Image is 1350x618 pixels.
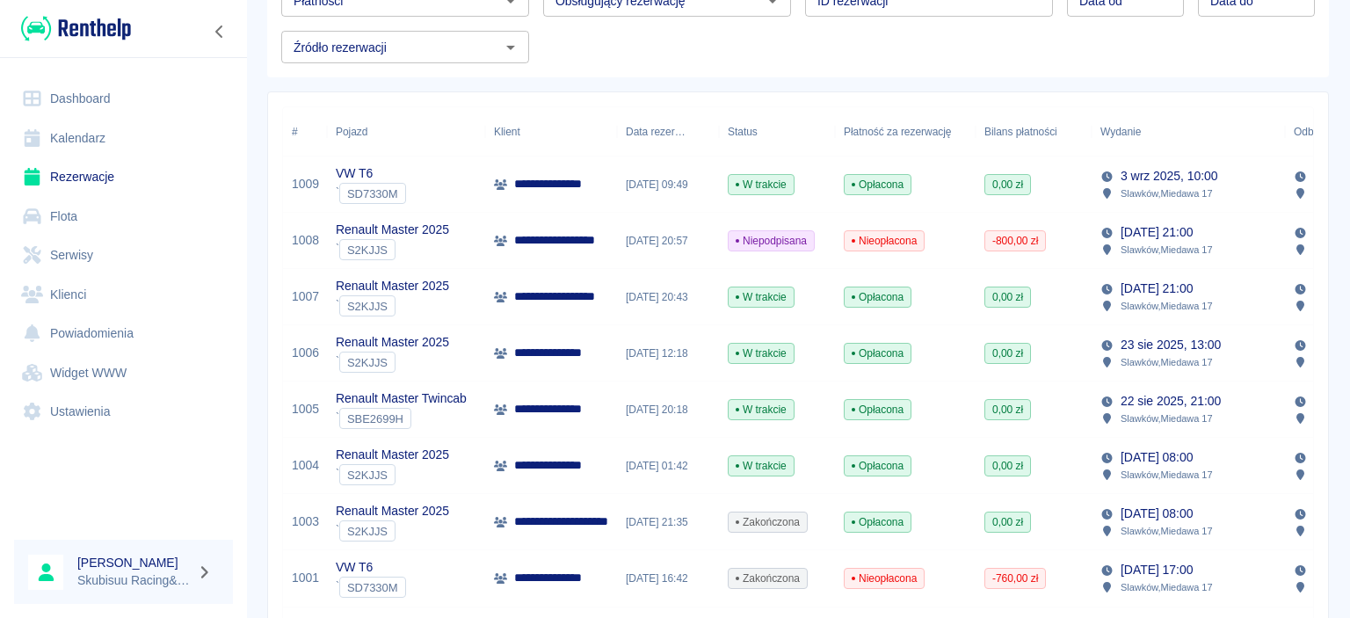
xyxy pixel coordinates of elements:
span: -800,00 zł [985,233,1045,249]
p: Slawków , Miedawa 17 [1121,411,1212,426]
span: S2KJJS [340,244,395,257]
a: Klienci [14,275,233,315]
span: W trakcie [729,177,794,193]
div: Status [719,107,835,156]
div: [DATE] 20:43 [617,269,719,325]
p: Slawków , Miedawa 17 [1121,354,1212,370]
p: VW T6 [336,164,406,183]
a: Rezerwacje [14,157,233,197]
span: 0,00 zł [985,402,1030,418]
button: Otwórz [498,35,523,60]
span: Zakończona [729,514,807,530]
span: S2KJJS [340,356,395,369]
span: W trakcie [729,345,794,361]
p: Renault Master 2025 [336,446,449,464]
p: [DATE] 21:00 [1121,280,1193,298]
a: Renthelp logo [14,14,131,43]
span: 0,00 zł [985,514,1030,530]
div: Klient [494,107,520,156]
p: Renault Master Twincab [336,389,467,408]
p: Slawków , Miedawa 17 [1121,579,1212,595]
span: Zakończona [729,571,807,586]
a: Dashboard [14,79,233,119]
div: Płatność za rezerwację [844,107,952,156]
div: ` [336,408,467,429]
div: [DATE] 01:42 [617,438,719,494]
div: [DATE] 20:57 [617,213,719,269]
div: Wydanie [1100,107,1141,156]
span: 0,00 zł [985,289,1030,305]
div: Klient [485,107,617,156]
button: Zwiń nawigację [207,20,233,43]
span: Niepodpisana [729,233,814,249]
span: 0,00 zł [985,177,1030,193]
p: Slawków , Miedawa 17 [1121,467,1212,483]
span: W trakcie [729,402,794,418]
p: Skubisuu Racing&Rent [77,571,190,590]
p: [DATE] 17:00 [1121,561,1193,579]
p: 23 sie 2025, 13:00 [1121,336,1221,354]
div: ` [336,520,449,542]
span: 0,00 zł [985,458,1030,474]
a: 1001 [292,569,319,587]
span: 0,00 zł [985,345,1030,361]
button: Sort [1141,120,1165,144]
p: [DATE] 21:00 [1121,223,1193,242]
div: Wydanie [1092,107,1285,156]
span: W trakcie [729,458,794,474]
a: 1008 [292,231,319,250]
span: S2KJJS [340,525,395,538]
span: S2KJJS [340,469,395,482]
span: Opłacona [845,345,911,361]
div: Data rezerwacji [617,107,719,156]
div: Płatność za rezerwację [835,107,976,156]
p: Renault Master 2025 [336,221,449,239]
p: Renault Master 2025 [336,333,449,352]
span: Opłacona [845,177,911,193]
a: 1003 [292,513,319,531]
h6: [PERSON_NAME] [77,554,190,571]
div: Bilans płatności [976,107,1092,156]
p: Renault Master 2025 [336,277,449,295]
div: ` [336,464,449,485]
span: SD7330M [340,187,405,200]
p: 3 wrz 2025, 10:00 [1121,167,1217,185]
span: Opłacona [845,458,911,474]
button: Sort [686,120,710,144]
div: Data rezerwacji [626,107,686,156]
div: Pojazd [336,107,367,156]
div: Status [728,107,758,156]
span: SD7330M [340,581,405,594]
a: Powiadomienia [14,314,233,353]
span: Nieopłacona [845,571,924,586]
p: Slawków , Miedawa 17 [1121,523,1212,539]
a: 1009 [292,175,319,193]
span: Opłacona [845,289,911,305]
p: [DATE] 08:00 [1121,448,1193,467]
p: [DATE] 08:00 [1121,505,1193,523]
p: Slawków , Miedawa 17 [1121,242,1212,258]
span: Nieopłacona [845,233,924,249]
div: ` [336,239,449,260]
div: Odbiór [1294,107,1325,156]
div: # [283,107,327,156]
a: 1004 [292,456,319,475]
span: W trakcie [729,289,794,305]
div: ` [336,295,449,316]
div: ` [336,577,406,598]
div: ` [336,183,406,204]
div: Bilans płatności [984,107,1057,156]
div: [DATE] 12:18 [617,325,719,382]
a: Widget WWW [14,353,233,393]
a: 1006 [292,344,319,362]
a: Serwisy [14,236,233,275]
div: Pojazd [327,107,485,156]
span: SBE2699H [340,412,410,425]
span: Opłacona [845,514,911,530]
div: [DATE] 16:42 [617,550,719,607]
p: Slawków , Miedawa 17 [1121,298,1212,314]
a: 1007 [292,287,319,306]
img: Renthelp logo [21,14,131,43]
div: ` [336,352,449,373]
a: 1005 [292,400,319,418]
